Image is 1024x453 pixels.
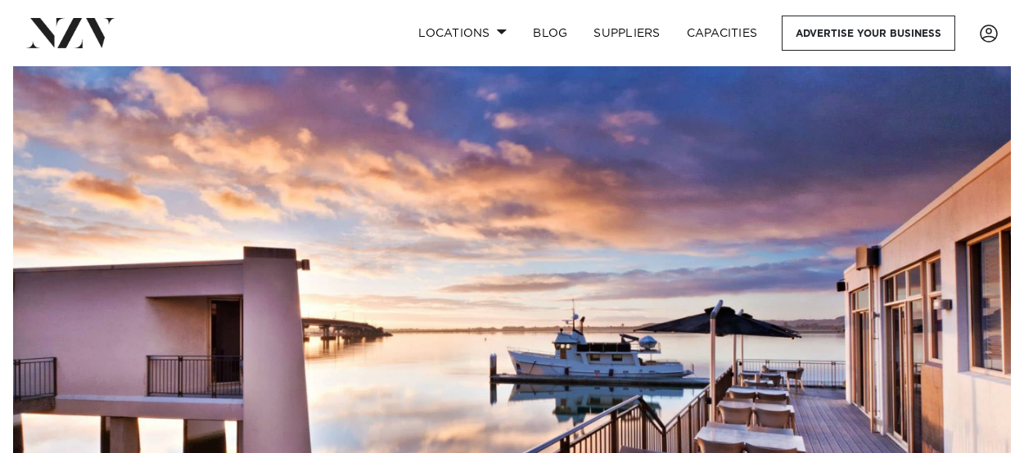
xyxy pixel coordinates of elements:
a: BLOG [520,16,580,51]
a: SUPPLIERS [580,16,673,51]
a: Locations [405,16,520,51]
img: nzv-logo.png [26,18,115,47]
a: Capacities [674,16,771,51]
a: Advertise your business [782,16,955,51]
